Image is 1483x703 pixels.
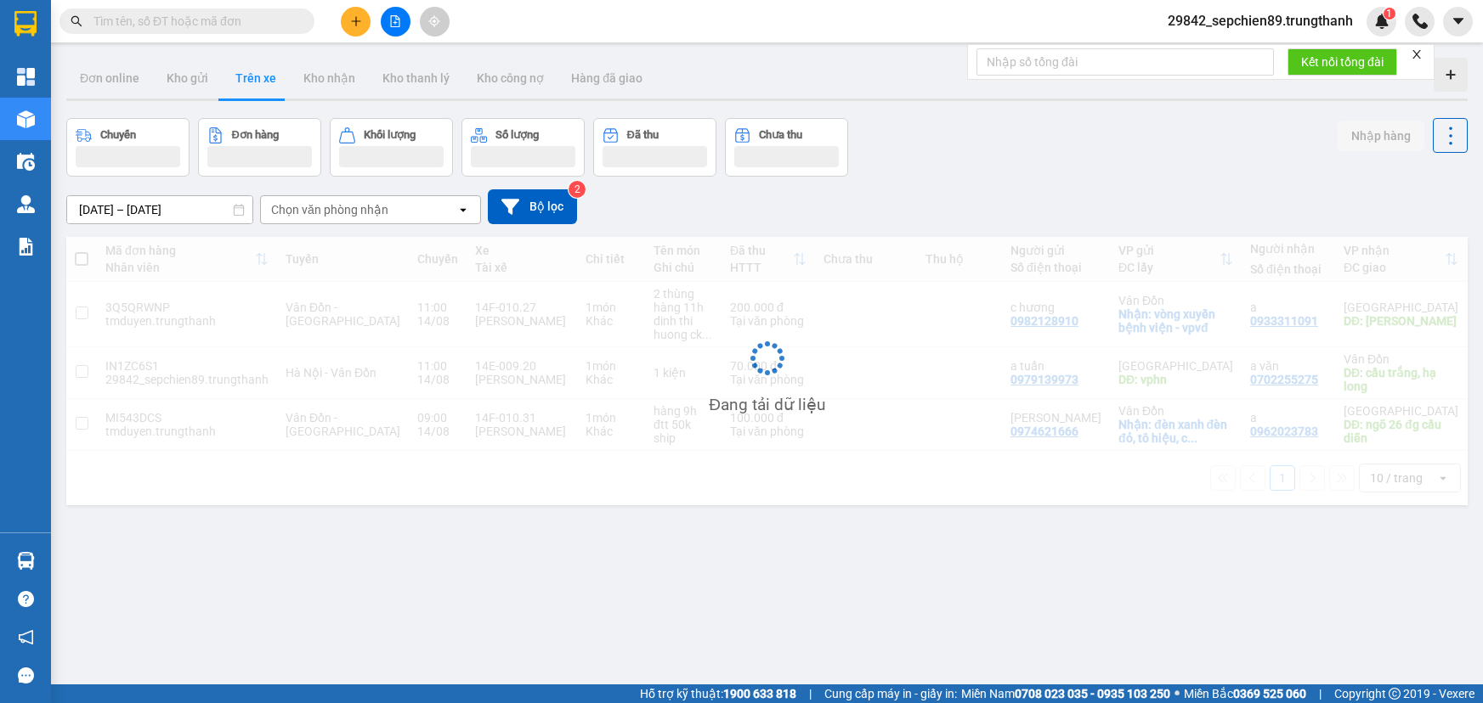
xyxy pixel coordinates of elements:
span: Miền Nam [961,684,1170,703]
img: warehouse-icon [17,552,35,570]
button: Kho nhận [290,58,369,98]
span: ⚪️ [1175,690,1180,697]
span: file-add [389,15,401,27]
button: Chưa thu [725,118,848,177]
strong: 0708 023 035 - 0935 103 250 [1015,687,1170,700]
span: caret-down [1451,14,1466,29]
span: search [71,15,82,27]
button: Đơn online [66,58,153,98]
input: Nhập số tổng đài [976,48,1274,76]
button: caret-down [1443,7,1473,37]
button: Bộ lọc [488,189,577,224]
span: Cung cấp máy in - giấy in: [824,684,957,703]
img: dashboard-icon [17,68,35,86]
span: Hỗ trợ kỹ thuật: [640,684,796,703]
img: warehouse-icon [17,195,35,213]
input: Tìm tên, số ĐT hoặc mã đơn [93,12,294,31]
div: Chuyến [100,129,136,141]
span: | [809,684,812,703]
span: | [1319,684,1322,703]
button: Hàng đã giao [558,58,656,98]
button: Số lượng [461,118,585,177]
button: Đã thu [593,118,716,177]
sup: 1 [1384,8,1395,20]
span: 1 [1386,8,1392,20]
div: Đang tải dữ liệu [709,392,825,418]
span: plus [350,15,362,27]
button: aim [420,7,450,37]
sup: 2 [569,181,586,198]
div: Chưa thu [759,129,802,141]
span: Miền Bắc [1184,684,1306,703]
div: Số lượng [495,129,539,141]
span: copyright [1389,688,1401,700]
strong: 1900 633 818 [723,687,796,700]
button: Đơn hàng [198,118,321,177]
div: Khối lượng [364,129,416,141]
span: message [18,667,34,683]
span: close [1411,48,1423,60]
div: Chọn văn phòng nhận [271,201,388,218]
strong: 0369 525 060 [1233,687,1306,700]
svg: open [456,203,470,217]
img: icon-new-feature [1374,14,1390,29]
div: Đơn hàng [232,129,279,141]
img: warehouse-icon [17,110,35,128]
span: aim [428,15,440,27]
button: Khối lượng [330,118,453,177]
button: Kết nối tổng đài [1288,48,1397,76]
button: Nhập hàng [1338,121,1424,151]
img: solution-icon [17,238,35,256]
span: Kết nối tổng đài [1301,53,1384,71]
button: Kho thanh lý [369,58,463,98]
button: Kho gửi [153,58,222,98]
input: Select a date range. [67,196,252,223]
button: Kho công nợ [463,58,558,98]
button: plus [341,7,371,37]
img: warehouse-icon [17,153,35,171]
button: file-add [381,7,410,37]
div: Tạo kho hàng mới [1434,58,1468,92]
div: Đã thu [627,129,659,141]
button: Trên xe [222,58,290,98]
img: phone-icon [1412,14,1428,29]
button: Chuyến [66,118,190,177]
img: logo-vxr [14,11,37,37]
span: 29842_sepchien89.trungthanh [1154,10,1367,31]
span: question-circle [18,591,34,607]
span: notification [18,629,34,645]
